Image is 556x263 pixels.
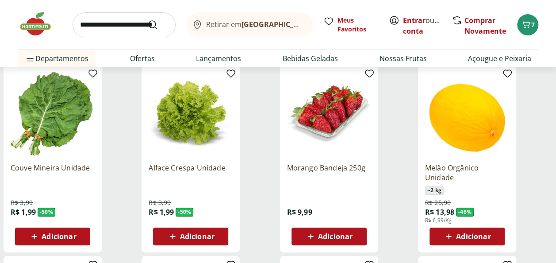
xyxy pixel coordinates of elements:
[403,15,452,36] a: Criar conta
[11,207,36,217] span: R$ 1,99
[425,217,452,224] span: R$ 6,99/Kg
[403,15,426,25] a: Entrar
[206,20,304,28] span: Retirar em
[429,228,505,245] button: Adicionar
[153,228,228,245] button: Adicionar
[464,15,506,36] a: Comprar Novamente
[291,228,367,245] button: Adicionar
[73,12,176,37] input: search
[130,53,155,64] a: Ofertas
[425,198,451,207] span: R$ 25,98
[403,15,442,36] span: ou
[287,72,371,156] img: Morango Bandeja 250g
[25,48,88,69] span: Departamentos
[425,163,509,182] a: Melão Orgânico Unidade
[18,11,62,37] img: Hortifruti
[318,233,353,240] span: Adicionar
[425,72,509,156] img: Melão Orgânico Unidade
[186,12,313,37] button: Retirar em[GEOGRAPHIC_DATA]/[GEOGRAPHIC_DATA]
[337,16,378,34] span: Meus Favoritos
[468,53,531,64] a: Açougue e Peixaria
[149,72,233,156] img: Alface Crespa Unidade
[425,207,454,217] span: R$ 13,98
[149,163,233,182] a: Alface Crespa Unidade
[11,72,95,156] img: Couve Mineira Unidade
[517,14,538,35] button: Carrinho
[283,53,338,64] a: Bebidas Geladas
[149,207,174,217] span: R$ 1,99
[323,16,378,34] a: Meus Favoritos
[242,19,391,29] b: [GEOGRAPHIC_DATA]/[GEOGRAPHIC_DATA]
[42,233,76,240] span: Adicionar
[149,198,171,207] span: R$ 3,99
[456,233,491,240] span: Adicionar
[147,19,169,30] button: Submit Search
[379,53,426,64] a: Nossas Frutas
[531,20,535,29] span: 7
[196,53,241,64] a: Lançamentos
[176,208,193,217] span: - 50 %
[38,208,55,217] span: - 50 %
[456,208,474,217] span: - 46 %
[287,207,312,217] span: R$ 9,99
[15,228,90,245] button: Adicionar
[425,186,444,195] span: ~ 2 kg
[180,233,215,240] span: Adicionar
[25,48,35,69] button: Menu
[287,163,371,182] a: Morango Bandeja 250g
[11,163,95,182] a: Couve Mineira Unidade
[11,198,33,207] span: R$ 3,99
